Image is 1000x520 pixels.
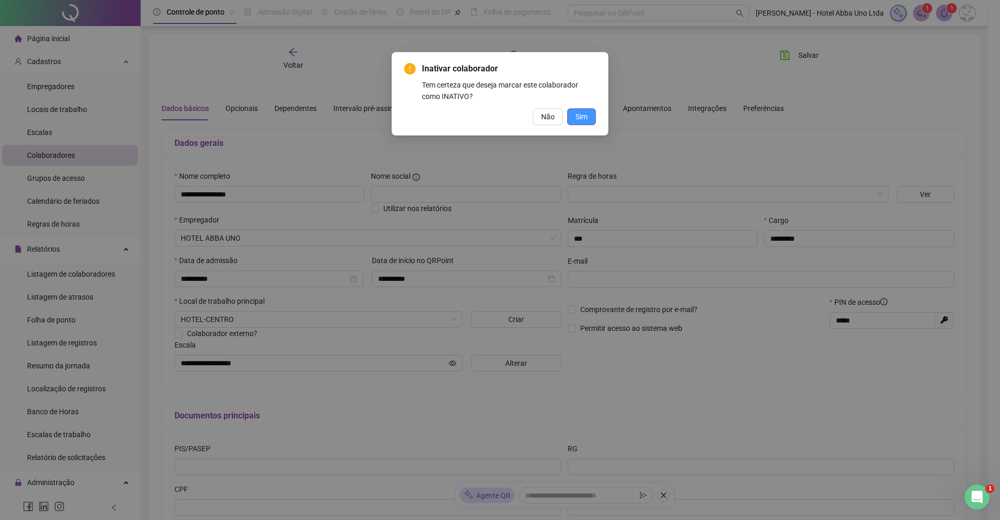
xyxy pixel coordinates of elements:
span: Sim [576,111,587,122]
div: Tem certeza que deseja marcar este colaborador como INATIVO? [422,79,596,102]
iframe: Intercom live chat [965,485,990,510]
span: Não [541,111,555,122]
span: Inativar colaborador [422,63,596,75]
button: Não [533,108,563,125]
span: exclamation-circle [404,63,416,75]
span: 1 [986,485,994,493]
button: Sim [567,108,596,125]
